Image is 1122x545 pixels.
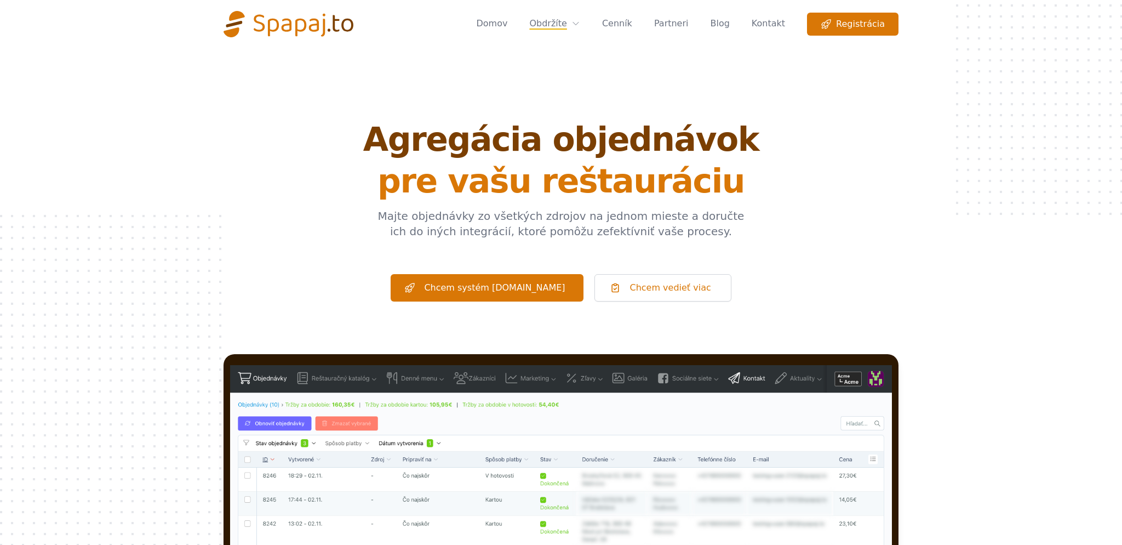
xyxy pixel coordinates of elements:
p: Majte objednávky zo všetkých zdrojov na jednom mieste a doručte ich do iných integrácií, ktoré po... [377,208,745,239]
a: Partneri [654,13,689,36]
a: Registrácia [807,13,898,36]
a: Obdržíte [529,17,580,30]
span: Registrácia [821,18,885,31]
nav: Global [224,13,898,35]
a: Cenník [602,13,632,36]
a: Kontakt [752,13,785,36]
a: Domov [476,13,507,36]
a: Chcem systém [DOMAIN_NAME] [391,274,583,302]
span: pre vašu reštauráciu [224,164,898,197]
a: Blog [710,13,729,36]
a: Chcem vedieť viac [594,274,731,302]
span: Agregácia objednávok [224,123,898,156]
